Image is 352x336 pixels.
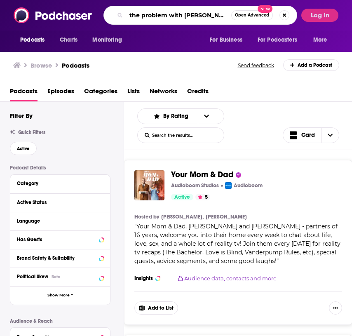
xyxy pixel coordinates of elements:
span: Your Mom & Dad [171,169,234,180]
button: Choose View [283,127,340,143]
a: Credits [187,85,209,101]
h3: Insights [134,275,171,282]
a: [PERSON_NAME], [161,214,204,220]
button: open menu [146,113,198,119]
button: open menu [252,32,309,48]
span: Political Skew [17,274,48,280]
button: open menu [198,109,215,124]
span: New [258,5,272,13]
p: Audience & Reach [10,318,110,324]
h3: Browse [31,61,52,69]
span: For Podcasters [258,34,297,46]
a: [PERSON_NAME] [206,214,247,220]
button: Political SkewBeta [17,271,103,282]
span: Charts [60,34,77,46]
a: Networks [150,85,177,101]
button: open menu [204,32,253,48]
span: Podcasts [20,34,45,46]
div: Active Status [17,200,98,205]
button: Send feedback [235,62,277,69]
button: Brand Safety & Suitability [17,253,103,263]
h2: Filter By [10,112,33,120]
span: Open Advanced [235,13,269,17]
p: Podcast Details [10,165,110,171]
button: Log In [301,9,338,22]
a: Add a Podcast [283,59,340,71]
span: By Rating [163,113,191,119]
a: Podcasts [10,85,38,101]
a: Podcasts [62,61,89,69]
a: Your Mom & Dad [171,170,234,179]
button: Add to List [134,301,178,315]
img: Your Mom & Dad [134,170,164,200]
div: Has Guests [17,237,96,242]
div: Brand Safety & Suitability [17,255,96,261]
div: Beta [52,274,61,280]
span: Your Mom & Dad, [PERSON_NAME] and [PERSON_NAME] - partners of 16 years, welcome you into their ho... [134,223,340,265]
img: Audioboom [225,182,232,189]
button: Has Guests [17,234,103,244]
div: Language [17,218,98,224]
input: Search podcasts, credits, & more... [126,9,231,22]
div: Category [17,181,98,186]
button: Show More [10,286,110,305]
h4: Hosted by [134,214,159,220]
span: Active [174,193,190,202]
a: Lists [127,85,140,101]
button: Language [17,216,103,226]
a: Episodes [47,85,74,101]
a: Categories [84,85,117,101]
span: Card [301,132,315,138]
button: Active Status [17,197,103,207]
a: AudioboomAudioboom [225,182,263,189]
h2: Choose List sort [137,108,224,124]
img: Podchaser - Follow, Share and Rate Podcasts [14,7,93,23]
button: Audience data, contacts and more [178,275,342,282]
a: Charts [54,32,82,48]
p: Audioboom Studios [171,182,219,189]
span: " " [134,223,340,265]
button: Category [17,178,103,188]
button: Open AdvancedNew [231,10,273,20]
span: More [313,34,327,46]
button: Show More Button [329,301,342,315]
button: 5 [195,194,210,200]
button: Active [10,142,37,155]
div: Search podcasts, credits, & more... [103,6,297,25]
button: open menu [14,32,55,48]
span: Active [17,146,30,151]
button: open menu [307,32,338,48]
span: Monitoring [92,34,122,46]
span: Show More [47,293,70,298]
button: open menu [87,32,132,48]
span: For Business [210,34,242,46]
a: Active [171,194,193,200]
p: Audioboom [234,182,263,189]
span: Quick Filters [18,129,45,135]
